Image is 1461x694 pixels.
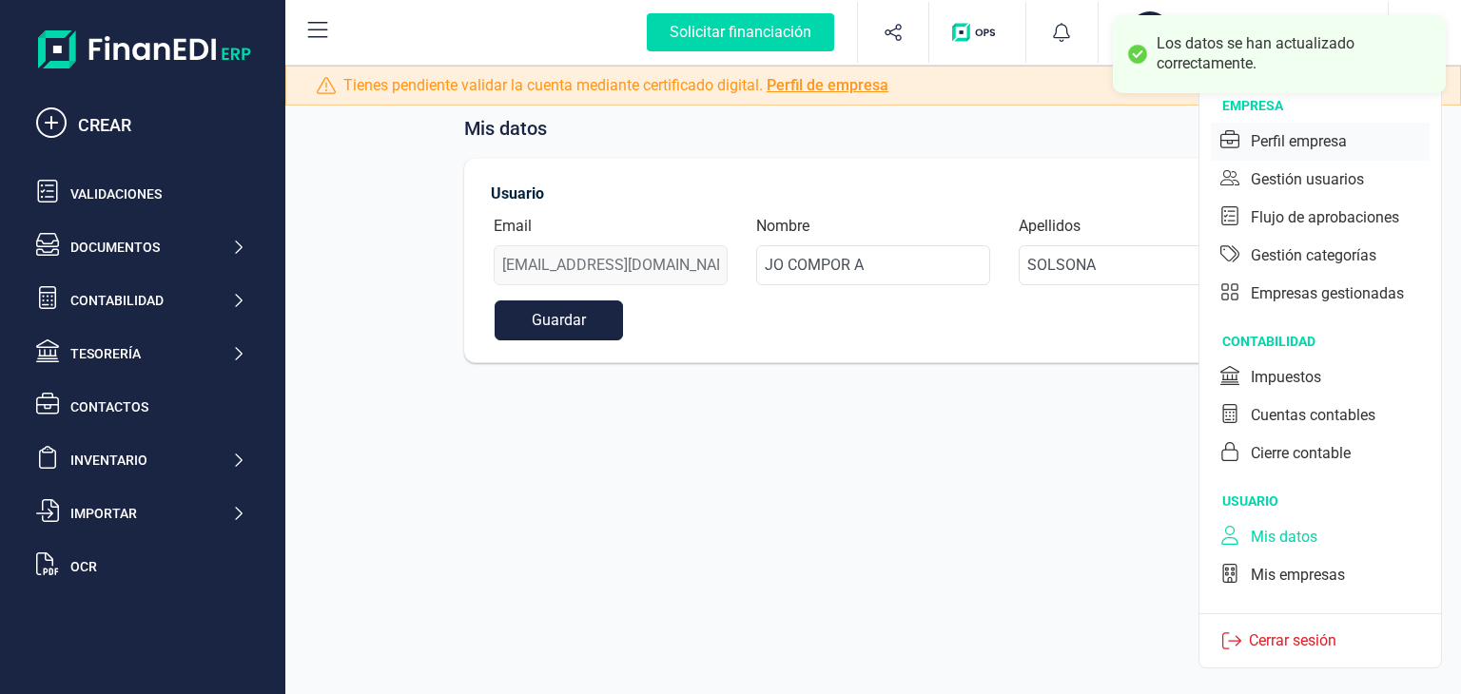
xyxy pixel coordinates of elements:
div: Tesorería [70,344,231,363]
img: Logo Finanedi [38,30,251,68]
div: Impuestos [1251,366,1321,389]
div: Perfil empresa [1251,130,1347,153]
div: Solicitar financiación [647,13,834,51]
div: OCR [70,557,245,576]
div: Documentos [70,238,231,257]
div: Inventario [70,451,231,470]
div: Cierre contable [1251,442,1351,465]
span: Tienes pendiente validar la cuenta mediante certificado digital. [343,74,888,97]
label: Email [494,215,532,238]
span: Mis datos [464,114,547,143]
a: Perfil de empresa [767,76,888,94]
div: usuario [1222,492,1441,511]
div: Mis empresas [1251,564,1345,587]
p: Cerrar sesión [1241,629,1344,652]
div: Contactos [70,397,245,416]
div: Contabilidad [70,291,231,310]
input: Introduce tu nombre [756,245,990,285]
div: Importar [70,504,231,523]
label: Nombre [756,215,809,238]
button: Solicitar financiación [624,2,857,63]
div: CREAR [78,112,245,139]
label: Apellidos [1019,215,1081,238]
div: Empresas gestionadas [1251,282,1404,305]
div: empresa [1222,96,1441,115]
div: Cuentas contables [1251,404,1375,427]
img: Logo de OPS [952,23,1003,42]
button: Guardar [495,300,624,340]
div: Los datos se han actualizado correctamente. [1157,34,1432,74]
div: contabilidad [1222,332,1441,351]
div: Flujo de aprobaciones [1251,206,1399,229]
input: Introduce tu apellido [1019,245,1253,285]
div: Validaciones [70,184,245,203]
div: Gestión usuarios [1251,168,1364,191]
div: Gestión categorías [1251,244,1376,267]
b: Usuario [491,184,544,202]
button: PO[PERSON_NAME]JO COMPOR [PERSON_NAME] [1121,2,1365,63]
button: Logo de OPS [941,2,1014,63]
div: PO [1129,11,1171,53]
div: Mis datos [1251,526,1317,549]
